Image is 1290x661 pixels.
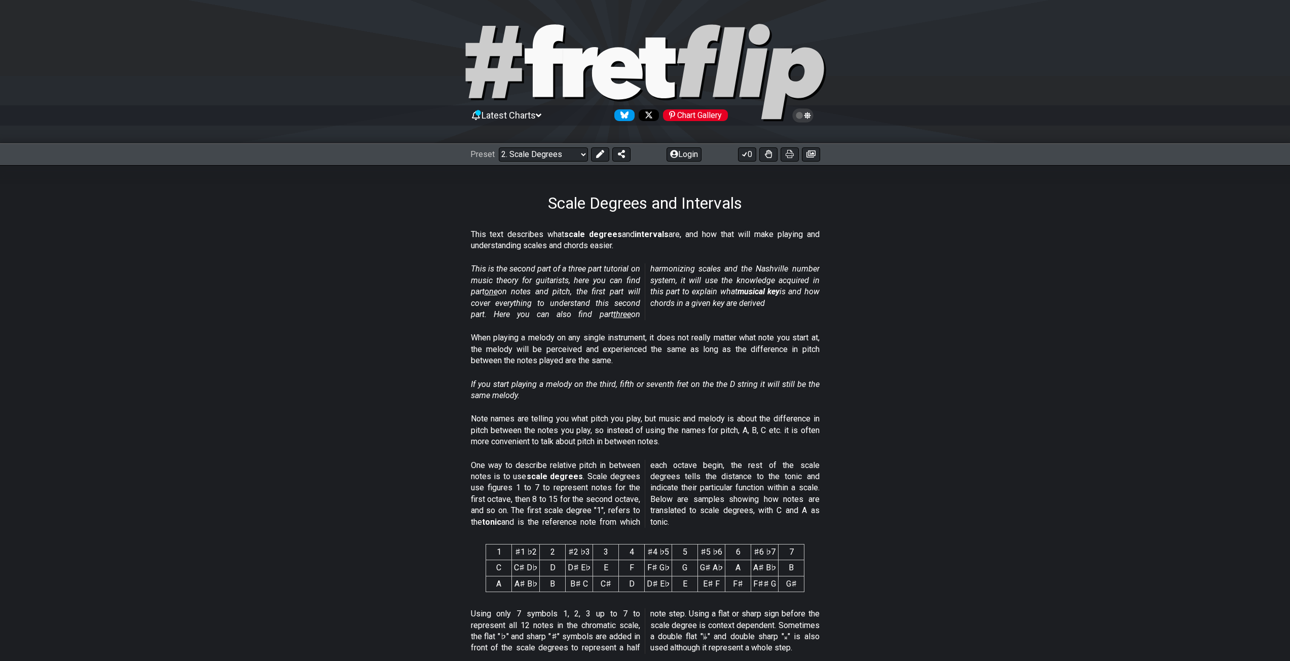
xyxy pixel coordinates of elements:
td: C♯ D♭ [512,560,540,576]
strong: intervals [635,229,669,239]
th: 2 [540,545,566,560]
span: Preset [470,149,495,159]
td: B♯ C [566,576,593,592]
th: ♯1 ♭2 [512,545,540,560]
p: Using only 7 symbols 1, 2, 3 up to 7 to represent all 12 notes in the chromatic scale, the flat "... [471,608,820,654]
td: C [486,560,512,576]
th: 3 [593,545,619,560]
a: #fretflip at Pinterest [659,109,728,121]
td: B [540,576,566,592]
td: C♯ [593,576,619,592]
em: If you start playing a melody on the third, fifth or seventh fret on the the D string it will sti... [471,379,820,400]
strong: scale degrees [527,472,583,481]
td: D [540,560,566,576]
button: Share Preset [612,147,631,162]
p: Note names are telling you what pitch you play, but music and melody is about the difference in p... [471,413,820,447]
strong: tonic [482,517,501,527]
td: A [725,560,751,576]
th: 4 [619,545,645,560]
td: E [672,576,698,592]
td: F♯ G♭ [645,560,672,576]
td: G [672,560,698,576]
a: Follow #fretflip at X [635,109,659,121]
td: A♯ B♭ [512,576,540,592]
td: B [779,560,804,576]
td: E♯ F [698,576,725,592]
th: ♯6 ♭7 [751,545,779,560]
td: G♯ A♭ [698,560,725,576]
em: This is the second part of a three part tutorial on music theory for guitarists, here you can fin... [471,264,820,319]
a: Follow #fretflip at Bluesky [610,109,635,121]
td: A♯ B♭ [751,560,779,576]
td: G♯ [779,576,804,592]
td: E [593,560,619,576]
td: F♯ [725,576,751,592]
button: Print [781,147,799,162]
button: Login [667,147,702,162]
th: 5 [672,545,698,560]
span: Toggle light / dark theme [797,111,809,120]
button: Create image [802,147,820,162]
th: ♯5 ♭6 [698,545,725,560]
p: This text describes what and are, and how that will make playing and understanding scales and cho... [471,229,820,252]
td: A [486,576,512,592]
strong: musical key [738,287,780,296]
p: When playing a melody on any single instrument, it does not really matter what note you start at,... [471,332,820,366]
button: Edit Preset [591,147,609,162]
td: F♯♯ G [751,576,779,592]
td: D [619,576,645,592]
th: ♯2 ♭3 [566,545,593,560]
strong: scale degrees [564,229,622,239]
button: 0 [738,147,756,162]
div: Chart Gallery [663,109,728,121]
td: F [619,560,645,576]
th: 1 [486,545,512,560]
p: One way to describe relative pitch in between notes is to use . Scale degrees use figures 1 to 7 ... [471,460,820,528]
td: D♯ E♭ [566,560,593,576]
th: ♯4 ♭5 [645,545,672,560]
span: Latest Charts [482,110,536,121]
button: Toggle Dexterity for all fretkits [759,147,778,162]
span: one [485,287,498,296]
td: D♯ E♭ [645,576,672,592]
th: 7 [779,545,804,560]
h1: Scale Degrees and Intervals [548,193,742,213]
th: 6 [725,545,751,560]
span: three [613,309,631,319]
select: Preset [499,147,588,162]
